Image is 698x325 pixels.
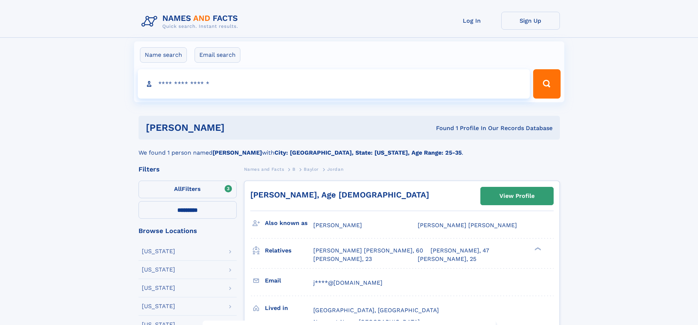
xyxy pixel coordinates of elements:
div: [US_STATE] [142,248,175,254]
div: Found 1 Profile In Our Records Database [330,124,553,132]
h1: [PERSON_NAME] [146,123,330,132]
div: Browse Locations [139,228,237,234]
a: [PERSON_NAME], Age [DEMOGRAPHIC_DATA] [250,190,429,199]
label: Name search [140,47,187,63]
span: Baylor [304,167,319,172]
a: B [292,165,296,174]
span: All [174,185,182,192]
div: ❯ [533,247,542,251]
h3: Also known as [265,217,313,229]
a: [PERSON_NAME], 25 [418,255,476,263]
div: We found 1 person named with . [139,140,560,157]
input: search input [138,69,530,99]
b: [PERSON_NAME] [213,149,262,156]
span: B [292,167,296,172]
a: Names and Facts [244,165,284,174]
h3: Relatives [265,244,313,257]
div: Filters [139,166,237,173]
span: [PERSON_NAME] [PERSON_NAME] [418,222,517,229]
h3: Email [265,274,313,287]
b: City: [GEOGRAPHIC_DATA], State: [US_STATE], Age Range: 25-35 [274,149,462,156]
a: Sign Up [501,12,560,30]
a: [PERSON_NAME], 47 [431,247,489,255]
a: View Profile [481,187,553,205]
button: Search Button [533,69,560,99]
div: [US_STATE] [142,267,175,273]
label: Email search [195,47,240,63]
div: View Profile [499,188,535,204]
div: [US_STATE] [142,303,175,309]
span: [PERSON_NAME] [313,222,362,229]
a: [PERSON_NAME], 23 [313,255,372,263]
a: Baylor [304,165,319,174]
label: Filters [139,181,237,198]
img: Logo Names and Facts [139,12,244,32]
a: [PERSON_NAME] [PERSON_NAME], 60 [313,247,423,255]
span: [GEOGRAPHIC_DATA], [GEOGRAPHIC_DATA] [313,307,439,314]
a: Log In [443,12,501,30]
h3: Lived in [265,302,313,314]
span: Jordan [327,167,344,172]
div: [US_STATE] [142,285,175,291]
